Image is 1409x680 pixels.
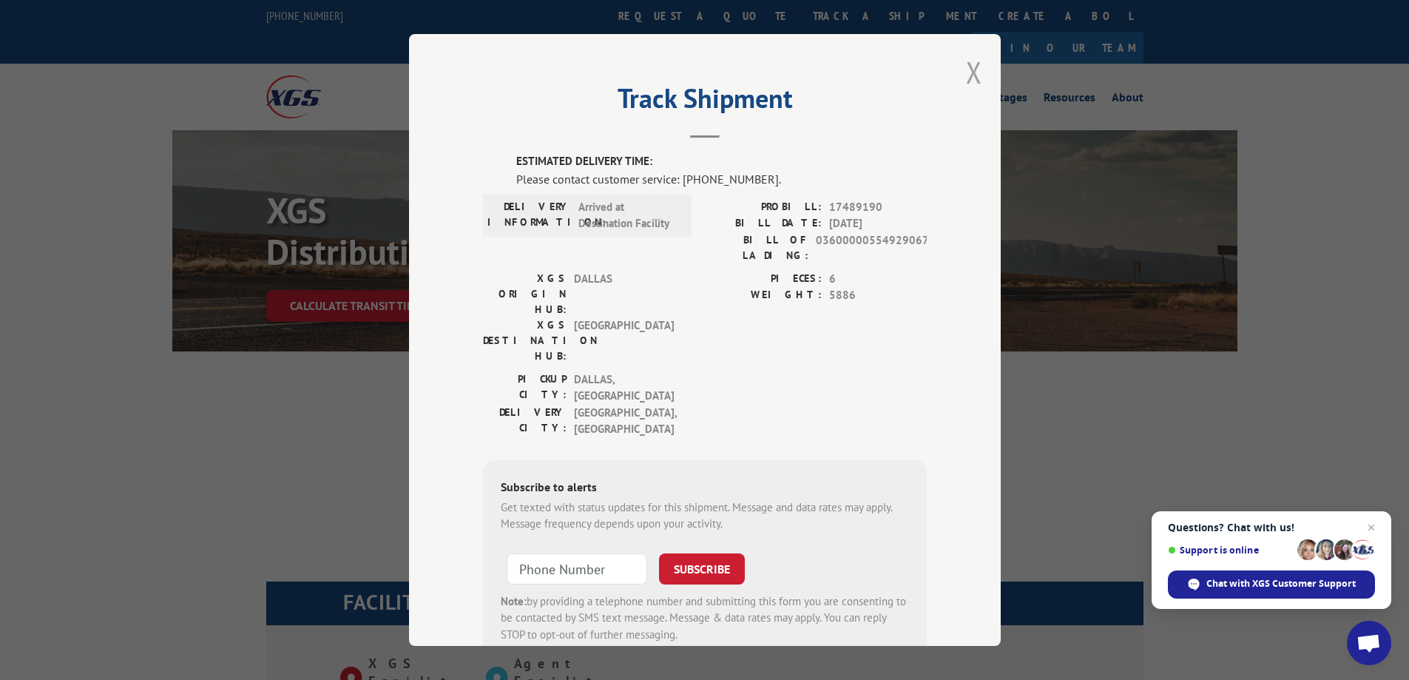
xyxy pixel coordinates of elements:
[829,215,927,232] span: [DATE]
[574,405,674,438] span: [GEOGRAPHIC_DATA] , [GEOGRAPHIC_DATA]
[501,499,909,533] div: Get texted with status updates for this shipment. Message and data rates may apply. Message frequ...
[507,553,647,585] input: Phone Number
[1168,570,1375,599] span: Chat with XGS Customer Support
[574,271,674,317] span: DALLAS
[501,593,909,644] div: by providing a telephone number and submitting this form you are consenting to be contacted by SM...
[578,199,678,232] span: Arrived at Destination Facility
[659,553,745,585] button: SUBSCRIBE
[705,232,808,263] label: BILL OF LADING:
[483,88,927,116] h2: Track Shipment
[705,215,822,232] label: BILL DATE:
[516,170,927,188] div: Please contact customer service: [PHONE_NUMBER].
[483,405,567,438] label: DELIVERY CITY:
[705,199,822,216] label: PROBILL:
[501,478,909,499] div: Subscribe to alerts
[483,271,567,317] label: XGS ORIGIN HUB:
[574,371,674,405] span: DALLAS , [GEOGRAPHIC_DATA]
[829,287,927,304] span: 5886
[501,594,527,608] strong: Note:
[516,153,927,170] label: ESTIMATED DELIVERY TIME:
[1168,545,1292,556] span: Support is online
[483,371,567,405] label: PICKUP CITY:
[574,317,674,364] span: [GEOGRAPHIC_DATA]
[1206,577,1356,590] span: Chat with XGS Customer Support
[829,271,927,288] span: 6
[829,199,927,216] span: 17489190
[816,232,927,263] span: 03600000554929067
[483,317,567,364] label: XGS DESTINATION HUB:
[1347,621,1391,665] a: Open chat
[705,287,822,304] label: WEIGHT:
[1168,522,1375,533] span: Questions? Chat with us!
[487,199,571,232] label: DELIVERY INFORMATION:
[966,53,982,92] button: Close modal
[705,271,822,288] label: PIECES:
